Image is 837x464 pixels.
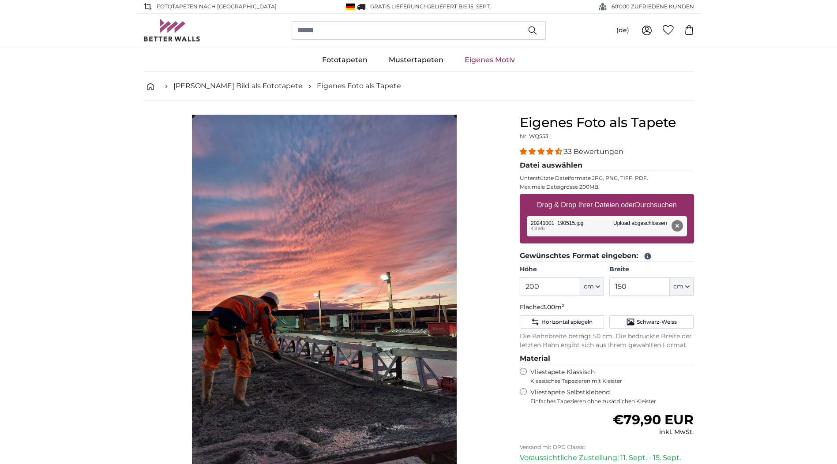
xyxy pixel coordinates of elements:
[530,378,687,385] span: Klassisches Tapezieren mit Kleister
[317,81,401,91] a: Eigenes Foto als Tapete
[312,49,378,71] a: Fototapeten
[173,81,303,91] a: [PERSON_NAME] Bild als Fototapete
[613,412,694,428] span: €79,90 EUR
[530,368,687,385] label: Vliestapete Klassisch
[520,133,548,139] span: Nr. WQ553
[520,147,564,156] span: 4.33 stars
[635,201,676,209] u: Durchsuchen
[520,251,694,262] legend: Gewünschtes Format eingeben:
[533,196,680,214] label: Drag & Drop Ihrer Dateien oder
[520,453,694,463] p: Voraussichtliche Zustellung: 11. Sept. - 15. Sept.
[520,444,694,451] p: Versand mit DPD Classic
[520,115,694,131] h1: Eigenes Foto als Tapete
[143,19,201,41] img: Betterwalls
[454,49,525,71] a: Eigenes Motiv
[580,277,604,296] button: cm
[520,160,694,171] legend: Datei auswählen
[564,147,623,156] span: 33 Bewertungen
[157,3,277,11] span: Fototapeten nach [GEOGRAPHIC_DATA]
[609,315,694,329] button: Schwarz-Weiss
[670,277,694,296] button: cm
[542,303,564,311] span: 3.00m²
[520,353,694,364] legend: Material
[541,318,593,326] span: Horizontal spiegeln
[613,428,694,437] div: inkl. MwSt.
[143,72,694,101] nav: breadcrumbs
[427,3,491,10] span: Geliefert bis 15. Sept.
[520,183,694,191] p: Maximale Dateigrösse 200MB.
[520,175,694,182] p: Unterstützte Dateiformate JPG, PNG, TIFF, PDF.
[520,332,694,350] p: Die Bahnbreite beträgt 50 cm. Die bedruckte Breite der letzten Bahn ergibt sich aus Ihrem gewählt...
[520,315,604,329] button: Horizontal spiegeln
[370,3,425,10] span: GRATIS Lieferung!
[612,3,694,11] span: 60'000 ZUFRIEDENE KUNDEN
[530,388,694,405] label: Vliestapete Selbstklebend
[530,398,694,405] span: Einfaches Tapezieren ohne zusätzlichen Kleister
[346,4,355,10] img: Deutschland
[520,303,694,312] p: Fläche:
[520,265,604,274] label: Höhe
[637,318,677,326] span: Schwarz-Weiss
[609,22,636,38] button: (de)
[425,3,491,10] span: -
[378,49,454,71] a: Mustertapeten
[609,265,694,274] label: Breite
[584,282,594,291] span: cm
[673,282,683,291] span: cm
